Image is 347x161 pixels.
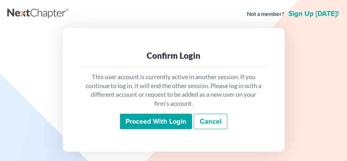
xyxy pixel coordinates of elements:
input: Proceed with login [120,114,192,130]
a: Sign up [DATE]! [287,10,340,17]
p: This user account is currently active in another session. If you continue to log in, it will end ... [85,73,262,108]
div: Confirm Login [85,50,262,61]
strong: Not a member? [247,10,284,18]
a: Cancel [194,114,227,130]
